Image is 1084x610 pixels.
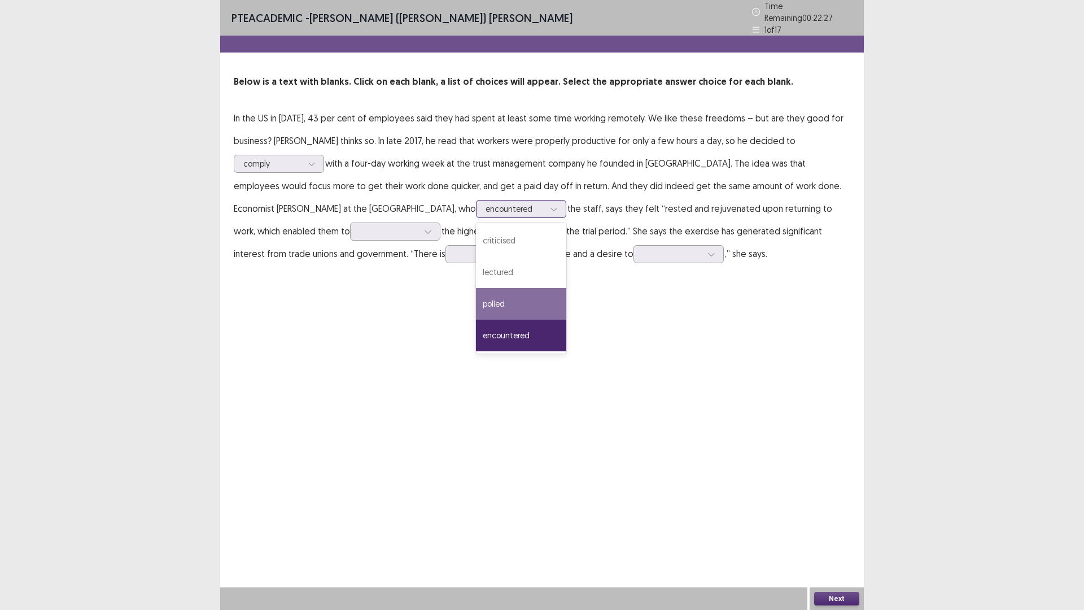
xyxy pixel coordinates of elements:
span: PTE academic [231,11,303,25]
p: 1 of 17 [764,24,781,36]
div: encountered [486,201,544,217]
div: polled [476,288,566,320]
div: encountered [476,320,566,351]
p: In the US in [DATE], 43 per cent of employees said they had spent at least some time working remo... [234,107,850,265]
div: lectured [476,256,566,288]
button: Next [814,592,859,605]
div: comply [243,155,302,172]
p: Below is a text with blanks. Click on each blank, a list of choices will appear. Select the appro... [234,75,850,89]
div: criticised [476,225,566,256]
p: - [PERSON_NAME] ([PERSON_NAME]) [PERSON_NAME] [231,10,572,27]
